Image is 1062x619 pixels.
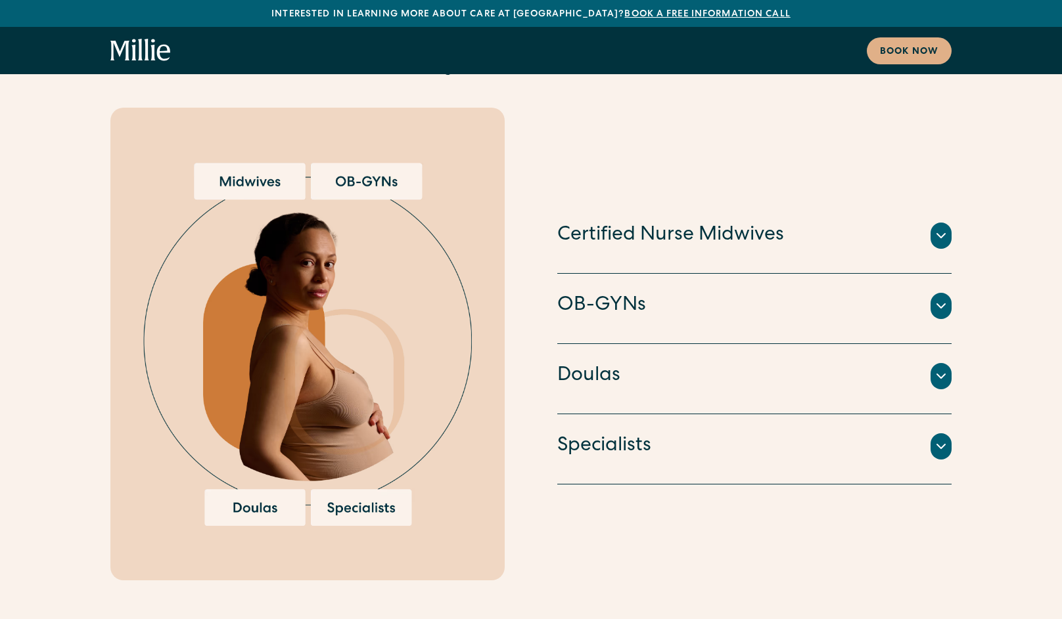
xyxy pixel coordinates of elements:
[557,362,620,390] h4: Doulas
[143,163,472,525] img: Pregnant woman surrounded by options for maternity care providers, including midwives, OB-GYNs, d...
[880,45,938,59] div: Book now
[557,292,646,320] h4: OB-GYNs
[557,222,784,249] h4: Certified Nurse Midwives
[624,10,790,19] a: Book a free information call
[867,37,952,64] a: Book now
[557,433,651,460] h4: Specialists
[110,39,171,62] a: home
